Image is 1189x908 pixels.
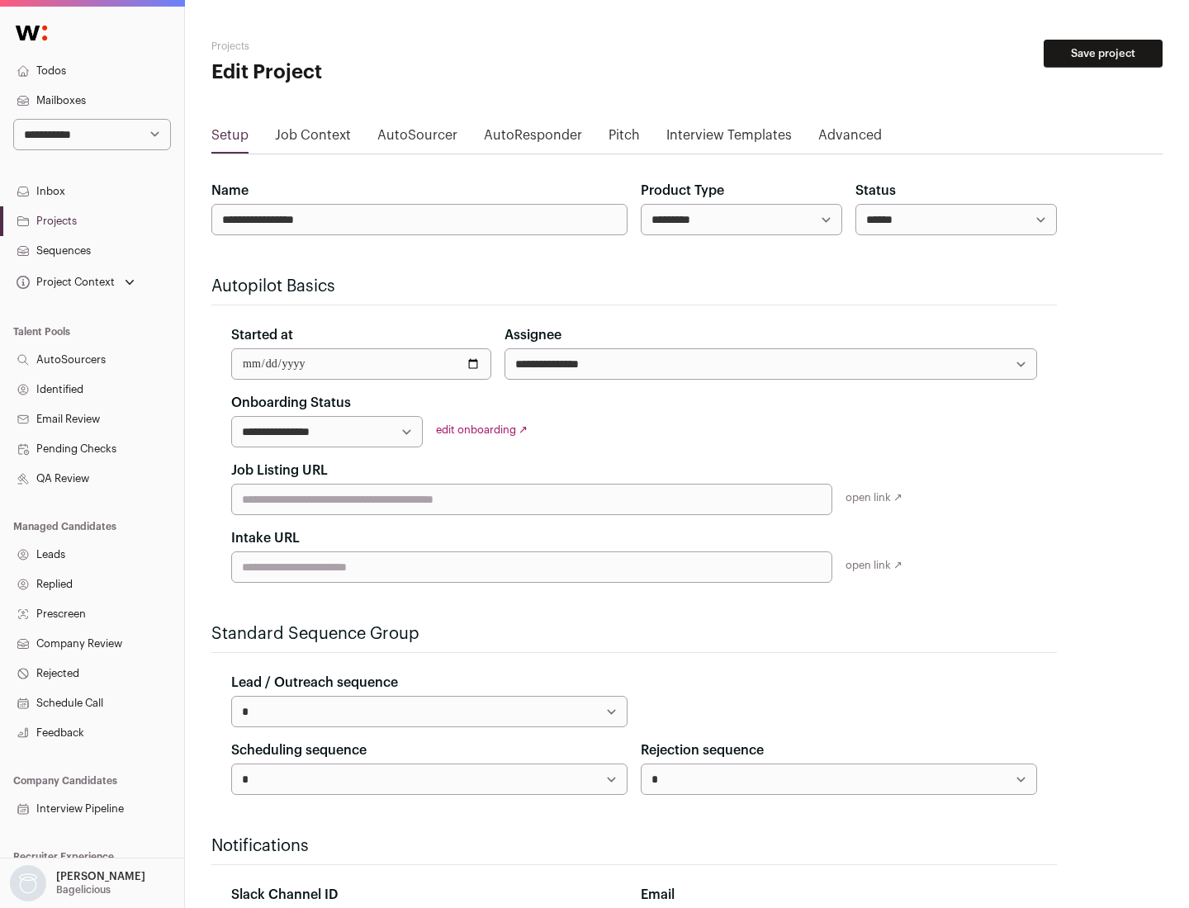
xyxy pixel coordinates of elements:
[231,885,338,905] label: Slack Channel ID
[231,740,367,760] label: Scheduling sequence
[211,40,528,53] h2: Projects
[211,125,249,152] a: Setup
[377,125,457,152] a: AutoSourcer
[666,125,792,152] a: Interview Templates
[7,17,56,50] img: Wellfound
[231,325,293,345] label: Started at
[13,271,138,294] button: Open dropdown
[211,835,1057,858] h2: Notifications
[13,276,115,289] div: Project Context
[641,740,764,760] label: Rejection sequence
[7,865,149,901] button: Open dropdown
[609,125,640,152] a: Pitch
[211,622,1057,646] h2: Standard Sequence Group
[504,325,561,345] label: Assignee
[10,865,46,901] img: nopic.png
[1044,40,1163,68] button: Save project
[231,528,300,548] label: Intake URL
[231,393,351,413] label: Onboarding Status
[484,125,582,152] a: AutoResponder
[641,181,724,201] label: Product Type
[275,125,351,152] a: Job Context
[818,125,882,152] a: Advanced
[436,424,528,435] a: edit onboarding ↗
[231,461,328,480] label: Job Listing URL
[231,673,398,693] label: Lead / Outreach sequence
[211,181,249,201] label: Name
[211,59,528,86] h1: Edit Project
[855,181,896,201] label: Status
[56,883,111,896] p: Bagelicious
[641,885,1037,905] div: Email
[211,275,1057,298] h2: Autopilot Basics
[56,870,145,883] p: [PERSON_NAME]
